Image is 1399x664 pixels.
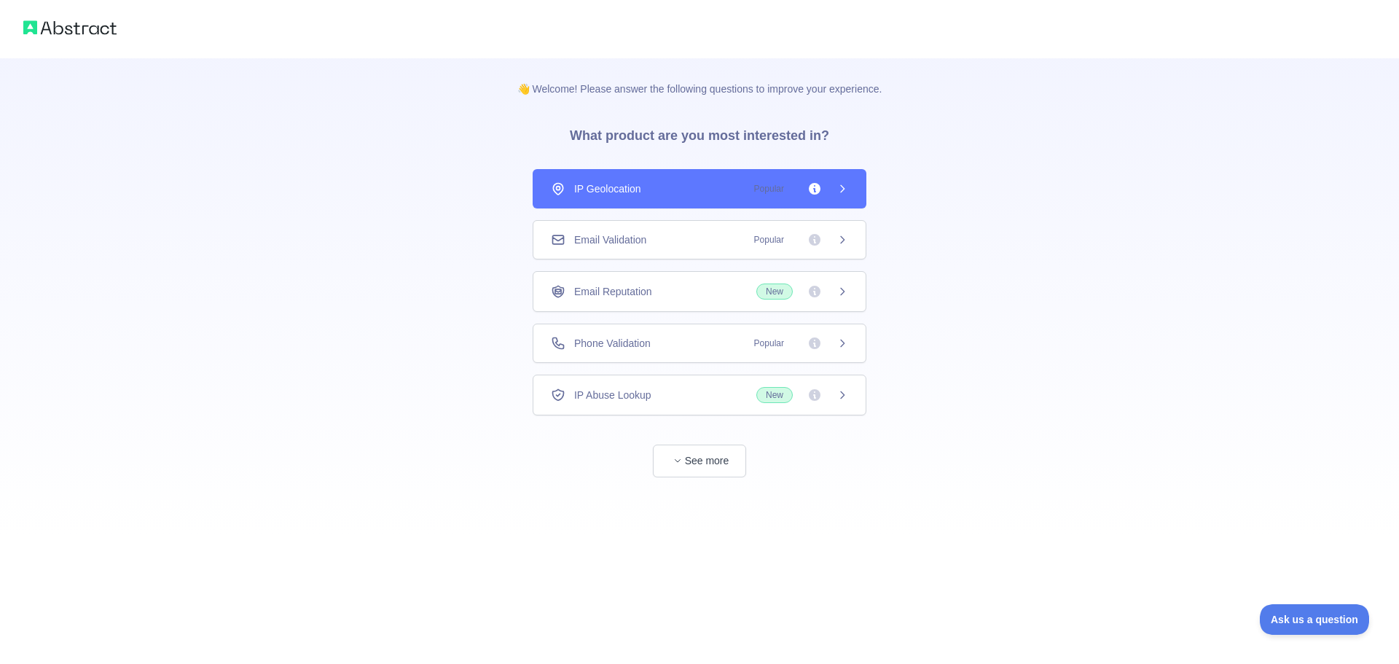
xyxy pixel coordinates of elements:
iframe: Toggle Customer Support [1260,604,1370,635]
span: Popular [745,336,793,351]
span: Phone Validation [574,336,651,351]
p: 👋 Welcome! Please answer the following questions to improve your experience. [494,58,906,96]
span: IP Geolocation [574,181,641,196]
span: New [756,284,793,300]
img: Abstract logo [23,17,117,38]
h3: What product are you most interested in? [546,96,853,169]
span: New [756,387,793,403]
span: Email Reputation [574,284,652,299]
span: IP Abuse Lookup [574,388,651,402]
button: See more [653,445,746,477]
span: Popular [745,181,793,196]
span: Email Validation [574,233,646,247]
span: Popular [745,233,793,247]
